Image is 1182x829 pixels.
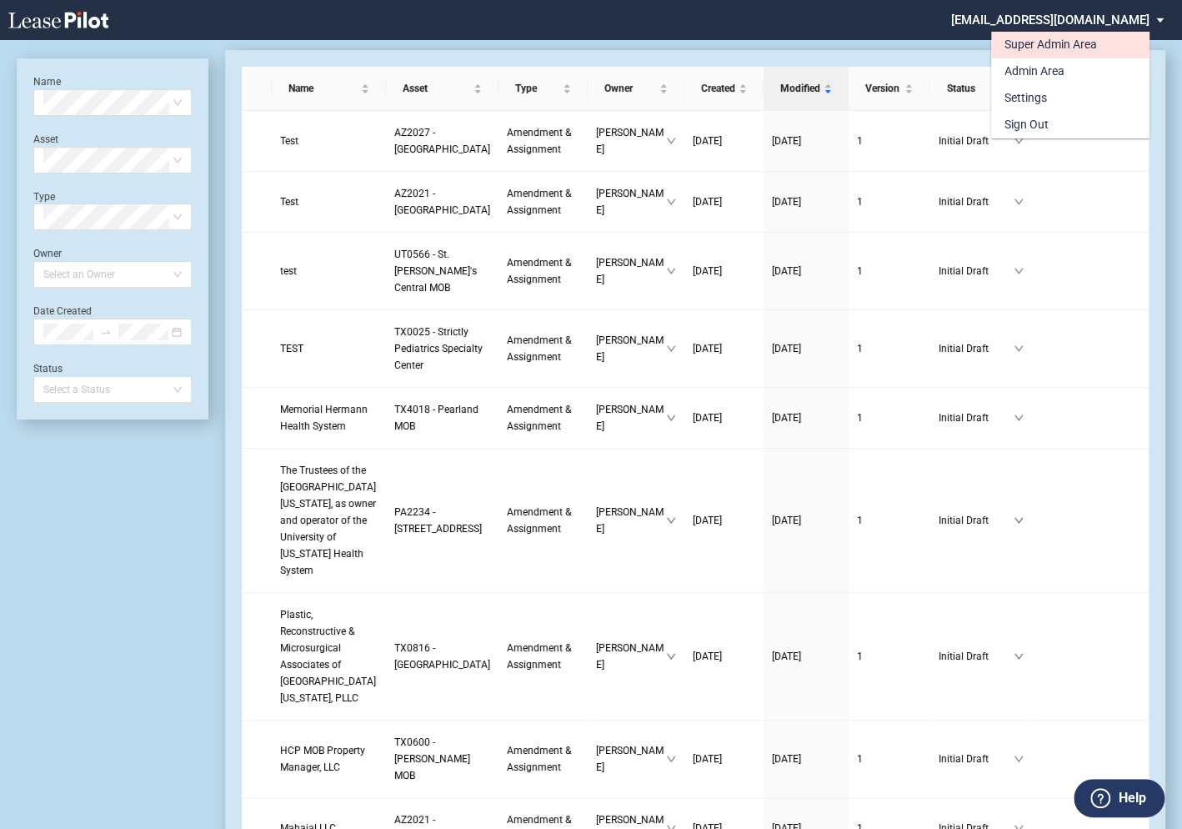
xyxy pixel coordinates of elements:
div: Sign Out [1004,117,1049,133]
button: Help [1074,779,1164,817]
div: Settings [1004,90,1047,107]
div: Admin Area [1004,63,1064,80]
div: Super Admin Area [1004,37,1097,53]
label: Help [1118,787,1145,809]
